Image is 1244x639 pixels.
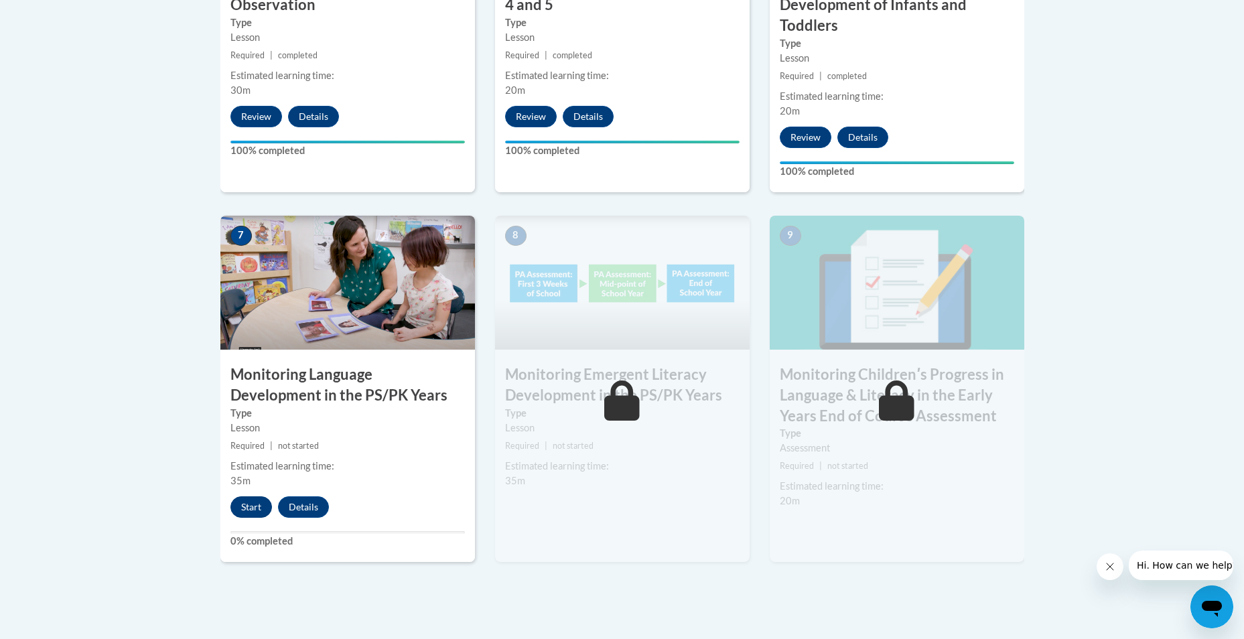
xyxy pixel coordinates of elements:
[819,461,822,471] span: |
[770,216,1024,350] img: Course Image
[780,36,1014,51] label: Type
[545,441,547,451] span: |
[495,364,750,406] h3: Monitoring Emergent Literacy Development in the PS/PK Years
[278,50,318,60] span: completed
[505,226,527,246] span: 8
[278,441,319,451] span: not started
[505,84,525,96] span: 20m
[505,421,740,435] div: Lesson
[505,15,740,30] label: Type
[230,534,465,549] label: 0% completed
[819,71,822,81] span: |
[1097,553,1123,580] iframe: Close message
[230,475,251,486] span: 35m
[220,216,475,350] img: Course Image
[780,127,831,148] button: Review
[780,51,1014,66] div: Lesson
[505,106,557,127] button: Review
[780,89,1014,104] div: Estimated learning time:
[270,441,273,451] span: |
[230,226,252,246] span: 7
[827,461,868,471] span: not started
[780,226,801,246] span: 9
[827,71,867,81] span: completed
[230,441,265,451] span: Required
[230,141,465,143] div: Your progress
[230,406,465,421] label: Type
[230,15,465,30] label: Type
[505,475,525,486] span: 35m
[505,441,539,451] span: Required
[780,479,1014,494] div: Estimated learning time:
[837,127,888,148] button: Details
[230,84,251,96] span: 30m
[780,161,1014,164] div: Your progress
[270,50,273,60] span: |
[8,9,109,20] span: Hi. How can we help?
[553,441,594,451] span: not started
[278,496,329,518] button: Details
[230,496,272,518] button: Start
[780,461,814,471] span: Required
[780,441,1014,455] div: Assessment
[230,30,465,45] div: Lesson
[563,106,614,127] button: Details
[230,68,465,83] div: Estimated learning time:
[230,143,465,158] label: 100% completed
[545,50,547,60] span: |
[220,364,475,406] h3: Monitoring Language Development in the PS/PK Years
[230,459,465,474] div: Estimated learning time:
[230,421,465,435] div: Lesson
[230,106,282,127] button: Review
[505,30,740,45] div: Lesson
[780,426,1014,441] label: Type
[505,459,740,474] div: Estimated learning time:
[505,406,740,421] label: Type
[780,495,800,506] span: 20m
[505,141,740,143] div: Your progress
[505,50,539,60] span: Required
[288,106,339,127] button: Details
[230,50,265,60] span: Required
[505,68,740,83] div: Estimated learning time:
[770,364,1024,426] h3: Monitoring Childrenʹs Progress in Language & Literacy in the Early Years End of Course Assessment
[505,143,740,158] label: 100% completed
[495,216,750,350] img: Course Image
[1190,585,1233,628] iframe: Button to launch messaging window
[780,164,1014,179] label: 100% completed
[553,50,592,60] span: completed
[780,105,800,117] span: 20m
[780,71,814,81] span: Required
[1129,551,1233,580] iframe: Message from company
